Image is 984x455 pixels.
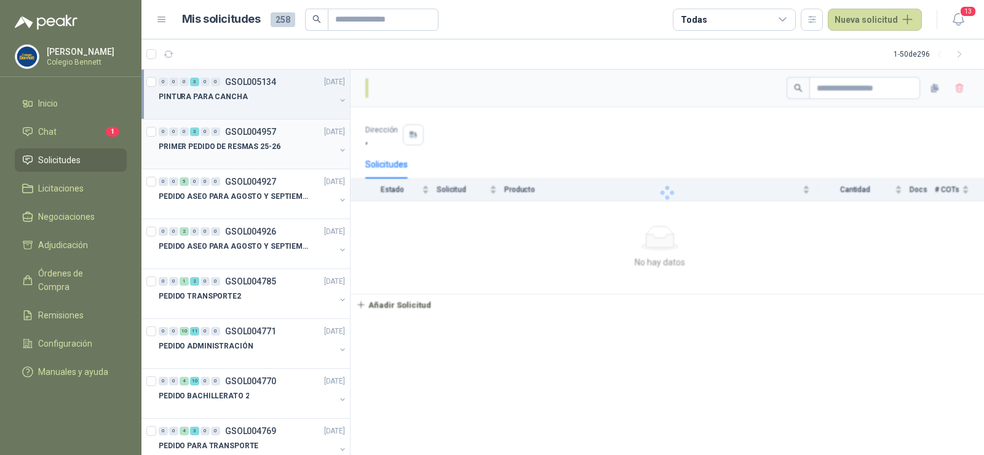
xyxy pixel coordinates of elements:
[200,177,210,186] div: 0
[894,44,969,64] div: 1 - 50 de 296
[159,91,248,103] p: PINTURA PARA CANCHA
[159,427,168,435] div: 0
[211,177,220,186] div: 0
[159,224,347,264] a: 0 0 2 0 0 0 GSOL004926[DATE] PEDIDO ASEO PARA AGOSTO Y SEPTIEMBRE
[211,127,220,136] div: 0
[190,78,199,86] div: 3
[182,10,261,28] h1: Mis solicitudes
[169,377,178,385] div: 0
[225,78,276,86] p: GSOL005134
[681,13,707,26] div: Todas
[159,291,241,302] p: PEDIDO TRANSPORTE2
[324,376,345,387] p: [DATE]
[190,177,199,186] div: 0
[200,427,210,435] div: 0
[828,9,922,31] button: Nueva solicitud
[180,277,189,286] div: 1
[959,6,977,17] span: 13
[324,425,345,437] p: [DATE]
[190,227,199,236] div: 0
[312,15,321,23] span: search
[211,277,220,286] div: 0
[225,177,276,186] p: GSOL004927
[211,377,220,385] div: 0
[200,277,210,286] div: 0
[225,227,276,236] p: GSOL004926
[159,327,168,336] div: 0
[159,277,168,286] div: 0
[15,233,127,257] a: Adjudicación
[169,177,178,186] div: 0
[15,120,127,143] a: Chat1
[159,274,347,313] a: 0 0 1 2 0 0 GSOL004785[DATE] PEDIDO TRANSPORTE2
[180,227,189,236] div: 2
[169,127,178,136] div: 0
[200,327,210,336] div: 0
[169,78,178,86] div: 0
[324,276,345,288] p: [DATE]
[159,177,168,186] div: 0
[15,177,127,200] a: Licitaciones
[159,124,347,164] a: 0 0 0 3 0 0 GSOL004957[DATE] PRIMER PEDIDO DE RESMAS 25-26
[180,177,189,186] div: 5
[225,377,276,385] p: GSOL004770
[180,78,189,86] div: 0
[159,390,249,402] p: PEDIDO BACHILLERATO 2
[159,78,168,86] div: 0
[200,227,210,236] div: 0
[200,127,210,136] div: 0
[180,127,189,136] div: 0
[211,327,220,336] div: 0
[200,377,210,385] div: 0
[15,148,127,172] a: Solicitudes
[190,377,199,385] div: 10
[38,308,84,322] span: Remisiones
[159,241,312,252] p: PEDIDO ASEO PARA AGOSTO Y SEPTIEMBRE
[200,78,210,86] div: 0
[15,205,127,228] a: Negociaciones
[159,74,347,114] a: 0 0 0 3 0 0 GSOL005134[DATE] PINTURA PARA CANCHA
[211,78,220,86] div: 0
[324,126,345,138] p: [DATE]
[190,277,199,286] div: 2
[324,326,345,337] p: [DATE]
[15,15,77,30] img: Logo peakr
[190,327,199,336] div: 11
[225,277,276,286] p: GSOL004785
[38,97,58,110] span: Inicio
[159,174,347,214] a: 0 0 5 0 0 0 GSOL004927[DATE] PEDIDO ASEO PARA AGOSTO Y SEPTIEMBRE 2
[169,227,178,236] div: 0
[169,327,178,336] div: 0
[47,58,124,66] p: Colegio Bennett
[159,377,168,385] div: 0
[38,337,92,350] span: Configuración
[180,377,189,385] div: 4
[324,176,345,188] p: [DATE]
[15,92,127,115] a: Inicio
[159,324,347,363] a: 0 0 10 11 0 0 GSOL004771[DATE] PEDIDO ADMINISTRACIÓN
[38,210,95,223] span: Negociaciones
[38,182,84,195] span: Licitaciones
[271,12,295,27] span: 258
[225,327,276,336] p: GSOL004771
[947,9,969,31] button: 13
[38,267,115,294] span: Órdenes de Compra
[38,365,108,379] span: Manuales y ayuda
[169,277,178,286] div: 0
[38,125,57,139] span: Chat
[225,427,276,435] p: GSOL004769
[15,304,127,327] a: Remisiones
[169,427,178,435] div: 0
[190,427,199,435] div: 3
[159,227,168,236] div: 0
[159,127,168,136] div: 0
[159,191,312,203] p: PEDIDO ASEO PARA AGOSTO Y SEPTIEMBRE 2
[15,45,39,68] img: Company Logo
[15,262,127,299] a: Órdenes de Compra
[15,360,127,384] a: Manuales y ayuda
[38,153,81,167] span: Solicitudes
[180,327,189,336] div: 10
[47,47,124,56] p: [PERSON_NAME]
[38,238,88,252] span: Adjudicación
[324,76,345,88] p: [DATE]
